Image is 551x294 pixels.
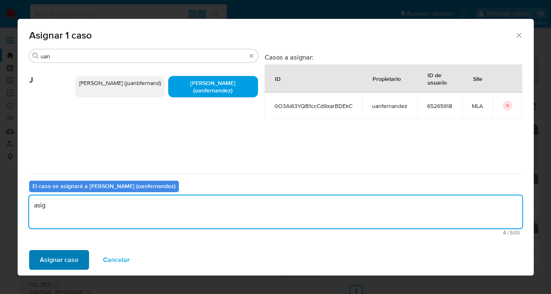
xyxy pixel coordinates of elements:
button: Buscar [32,53,39,59]
button: Cerrar ventana [515,31,522,39]
span: 65265918 [427,102,452,110]
span: Cancelar [103,251,130,269]
b: El caso se asignará a [PERSON_NAME] (uanfernandez) [32,182,176,190]
button: Cancelar [92,250,140,270]
div: [PERSON_NAME] (uanfernandez) [168,76,258,97]
span: Asignar caso [40,251,78,269]
span: [PERSON_NAME] (uanfernandez) [190,79,235,94]
h3: Casos a asignar: [265,53,522,61]
input: Buscar analista [41,53,247,60]
span: Asignar 1 caso [29,30,515,40]
div: ID de usuario [418,65,462,92]
div: Site [463,69,492,88]
span: J [29,63,75,85]
button: icon-button [503,101,512,110]
span: [PERSON_NAME] (juanbfernand) [79,79,161,87]
div: ID [265,69,290,88]
span: MLA [472,102,483,110]
textarea: asig [29,195,522,228]
span: Máximo 500 caracteres [32,230,520,235]
button: Asignar caso [29,250,89,270]
button: Borrar [248,53,255,59]
div: [PERSON_NAME] (juanbfernand) [75,76,165,97]
span: 0O3Ai63YQB1ccCd9xarBDEkC [274,102,352,110]
div: Propietario [363,69,411,88]
span: uanfernandez [372,102,407,110]
div: assign-modal [18,19,534,276]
